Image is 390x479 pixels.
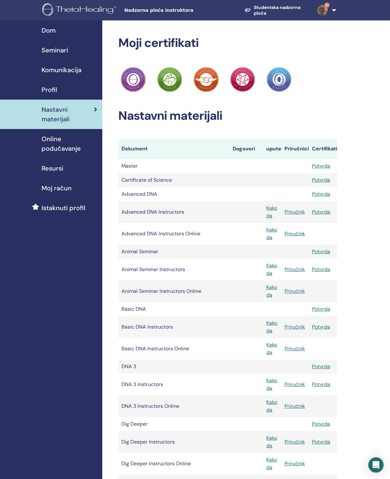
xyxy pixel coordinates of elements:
[281,139,309,159] th: Priručnici
[42,105,94,124] span: Nastavni materijali
[266,205,277,219] a: Kako da
[285,381,305,388] a: Priručnik
[118,417,230,431] td: Dig Deeper
[266,341,277,356] a: Kako da
[312,177,330,183] a: Potvrda
[267,67,292,92] img: Practitioner
[245,8,251,12] img: graduation-cap-white.svg
[118,259,230,280] td: Animal Seminar Instructors
[194,67,219,92] img: Practitioner
[118,431,230,453] td: Dig Deeper Instructors
[118,139,230,159] th: Dokument
[230,67,255,92] img: Practitioner
[312,248,330,255] a: Potvrda
[118,395,230,417] td: DNA 3 Instructors Online
[312,163,330,169] a: Potvrda
[42,3,119,18] img: logo.png
[118,280,230,302] td: Animal Seminar Instructors Online
[118,173,230,187] td: Certificate of Science
[312,381,330,388] a: Potvrda
[266,377,277,392] a: Kako da
[118,109,337,123] h2: Nastavni materijali
[266,284,277,298] a: Kako da
[42,26,56,35] span: Dom
[266,435,277,449] a: Kako da
[312,363,330,370] a: Potvrda
[42,65,82,75] span: Komunikacija
[285,288,305,294] a: Priručnik
[368,457,384,473] div: Open Intercom Messenger
[312,421,330,427] a: Potvrda
[230,139,263,159] th: Dogovori
[157,67,182,92] img: Practitioner
[42,183,72,193] span: Moj račun
[118,338,230,360] td: Basic DNA Instructors Online
[266,456,277,471] a: Kako da
[118,223,230,245] td: Advanced DNA Instructors Online
[285,345,305,352] a: Priručnik
[266,262,277,277] a: Kako da
[312,438,330,445] a: Potvrda
[324,3,330,8] span: 9+
[124,7,220,14] span: Nadzorna ploča instruktora
[118,201,230,223] td: Advanced DNA Instructors
[285,230,305,237] a: Priručnik
[309,139,337,159] th: Certifikati
[263,139,281,159] th: upute
[42,45,68,55] span: Seminari
[285,209,305,215] a: Priručnik
[312,209,330,215] a: Potvrda
[266,320,277,334] a: Kako da
[312,191,330,197] a: Potvrda
[42,163,63,173] span: Resursi
[118,316,230,338] td: Basic DNA Instructors
[285,323,305,330] a: Priručnik
[42,85,57,95] span: Profil
[118,187,230,201] td: Advanced DNA
[118,360,230,374] td: DNA 3
[118,374,230,395] td: DNA 3 Instructors
[118,245,230,259] td: Animal Seminar
[285,266,305,273] a: Priručnik
[312,306,330,312] a: Potvrda
[285,438,305,445] a: Priručnik
[312,266,330,273] a: Potvrda
[118,302,230,316] td: Basic DNA
[285,460,305,467] a: Priručnik
[42,134,97,153] span: Online podučavanje
[266,226,277,241] a: Kako da
[266,399,277,413] a: Kako da
[285,403,305,409] a: Priručnik
[42,203,85,213] span: Istaknuti profil
[239,2,312,19] a: Studentska nadzorna ploča
[118,159,230,173] td: Master
[121,67,146,92] img: Practitioner
[317,5,328,15] img: default.jpg
[118,36,337,50] h2: Moji certifikati
[312,323,330,330] a: Potvrda
[118,453,230,475] td: Dig Deeper Instructors Online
